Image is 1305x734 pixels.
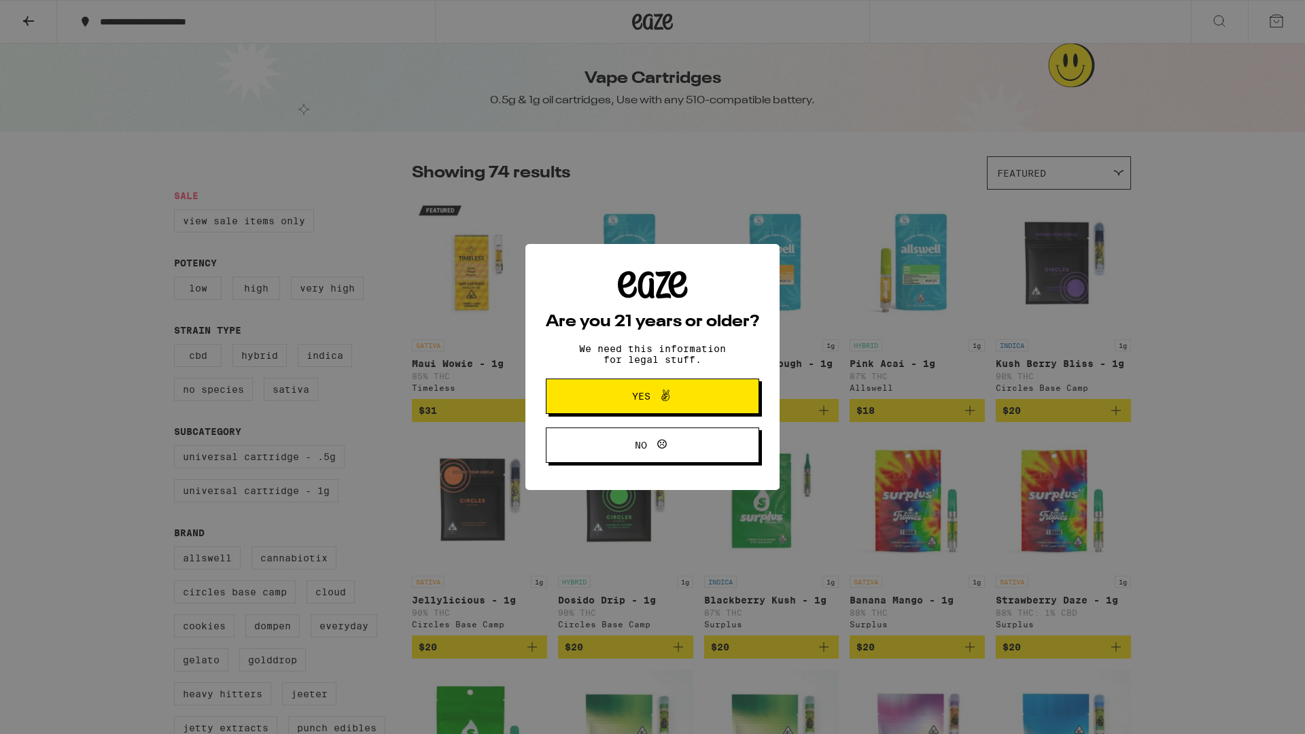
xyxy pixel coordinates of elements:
[568,343,737,365] p: We need this information for legal stuff.
[546,314,759,330] h2: Are you 21 years or older?
[632,391,650,401] span: Yes
[635,440,647,450] span: No
[546,379,759,414] button: Yes
[546,427,759,463] button: No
